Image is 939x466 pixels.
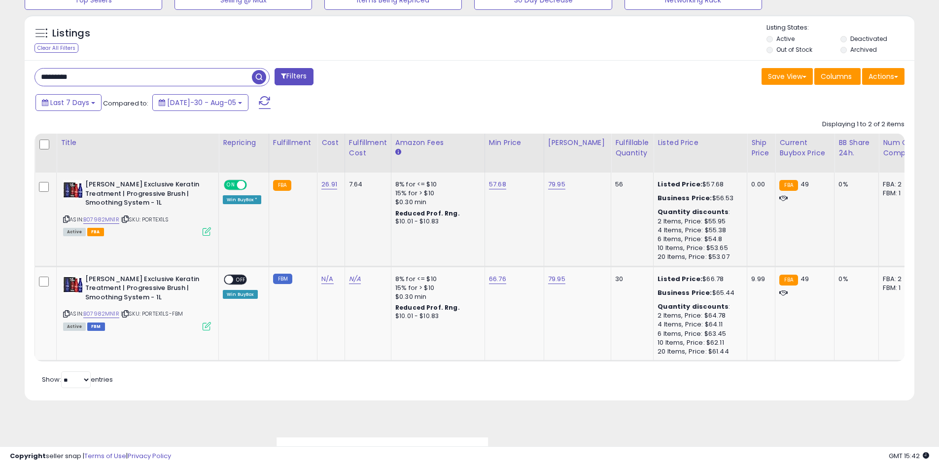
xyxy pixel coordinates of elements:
[63,228,86,236] span: All listings currently available for purchase on Amazon
[273,274,292,284] small: FBM
[395,180,477,189] div: 8% for <= $10
[85,180,205,210] b: [PERSON_NAME] Exclusive Keratin Treatment | Progressive Brush | Smoothing System - 1L
[63,323,86,331] span: All listings currently available for purchase on Amazon
[883,275,915,284] div: FBA: 2
[245,181,261,189] span: OFF
[658,274,702,284] b: Listed Price:
[776,45,812,54] label: Out of Stock
[850,35,887,43] label: Deactivated
[658,207,729,216] b: Quantity discounts
[167,98,236,108] span: [DATE]-30 - Aug-05
[850,45,877,54] label: Archived
[658,217,739,226] div: 2 Items, Price: $55.95
[349,274,361,284] a: N/A
[548,179,565,189] a: 79.95
[63,275,83,294] img: 51t3xJijrRL._SL40_.jpg
[658,179,702,189] b: Listed Price:
[395,284,477,292] div: 15% for > $10
[395,312,477,321] div: $10.01 - $10.83
[883,138,919,158] div: Num of Comp.
[489,138,540,148] div: Min Price
[779,275,798,286] small: FBA
[85,275,205,305] b: [PERSON_NAME] Exclusive Keratin Treatment | Progressive Brush | Smoothing System - 1L
[658,138,743,148] div: Listed Price
[548,138,607,148] div: [PERSON_NAME]
[548,274,565,284] a: 79.95
[63,275,211,329] div: ASIN:
[225,181,237,189] span: ON
[63,180,83,200] img: 51t3xJijrRL._SL40_.jpg
[615,180,646,189] div: 56
[121,310,183,318] span: | SKU: PORTEX1LS-FBM
[83,215,119,224] a: B07982MN1R
[883,189,915,198] div: FBM: 1
[395,292,477,301] div: $0.30 min
[838,138,874,158] div: BB Share 24h.
[658,347,739,356] div: 20 Items, Price: $61.44
[814,68,861,85] button: Columns
[658,302,729,311] b: Quantity discounts
[658,329,739,338] div: 6 Items, Price: $63.45
[83,310,119,318] a: B07982MN1R
[50,98,89,108] span: Last 7 Days
[658,180,739,189] div: $57.68
[395,189,477,198] div: 15% for > $10
[273,138,313,148] div: Fulfillment
[87,228,104,236] span: FBA
[321,274,333,284] a: N/A
[779,138,830,158] div: Current Buybox Price
[658,252,739,261] div: 20 Items, Price: $53.07
[87,323,105,331] span: FBM
[658,194,739,203] div: $56.53
[751,138,771,158] div: Ship Price
[35,43,78,53] div: Clear All Filters
[658,208,739,216] div: :
[35,94,102,111] button: Last 7 Days
[883,180,915,189] div: FBA: 2
[121,215,169,223] span: | SKU: PORTEX1LS
[821,72,852,81] span: Columns
[63,180,211,235] div: ASIN:
[658,311,739,320] div: 2 Items, Price: $64.78
[395,217,477,226] div: $10.01 - $10.83
[838,180,871,189] div: 0%
[321,138,341,148] div: Cost
[800,274,809,284] span: 49
[822,120,904,129] div: Displaying 1 to 2 of 2 items
[395,275,477,284] div: 8% for <= $10
[349,180,383,189] div: 7.64
[321,179,337,189] a: 26.91
[223,195,261,204] div: Win BuyBox *
[658,288,739,297] div: $65.44
[838,275,871,284] div: 0%
[223,138,265,148] div: Repricing
[615,138,649,158] div: Fulfillable Quantity
[751,275,767,284] div: 9.99
[489,179,506,189] a: 57.68
[42,375,113,384] span: Show: entries
[349,138,387,158] div: Fulfillment Cost
[615,275,646,284] div: 30
[489,274,506,284] a: 66.76
[658,244,739,252] div: 10 Items, Price: $53.65
[395,303,460,312] b: Reduced Prof. Rng.
[883,284,915,292] div: FBM: 1
[61,138,214,148] div: Title
[658,288,712,297] b: Business Price:
[658,302,739,311] div: :
[776,35,795,43] label: Active
[223,290,258,299] div: Win BuyBox
[52,27,90,40] h5: Listings
[762,68,813,85] button: Save View
[658,193,712,203] b: Business Price:
[275,68,313,85] button: Filters
[658,338,739,347] div: 10 Items, Price: $62.11
[103,99,148,108] span: Compared to:
[395,148,401,157] small: Amazon Fees.
[273,180,291,191] small: FBA
[779,180,798,191] small: FBA
[800,179,809,189] span: 49
[658,226,739,235] div: 4 Items, Price: $55.38
[395,198,477,207] div: $0.30 min
[395,209,460,217] b: Reduced Prof. Rng.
